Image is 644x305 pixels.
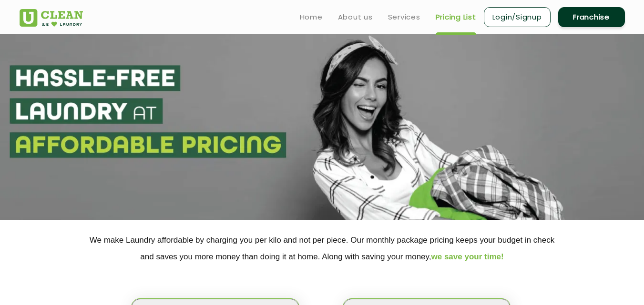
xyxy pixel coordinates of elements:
a: Services [388,11,420,23]
a: Login/Signup [484,7,551,27]
a: Home [300,11,323,23]
img: UClean Laundry and Dry Cleaning [20,9,83,27]
p: We make Laundry affordable by charging you per kilo and not per piece. Our monthly package pricin... [20,232,625,265]
a: Franchise [558,7,625,27]
a: About us [338,11,373,23]
a: Pricing List [436,11,476,23]
span: we save your time! [431,252,504,261]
